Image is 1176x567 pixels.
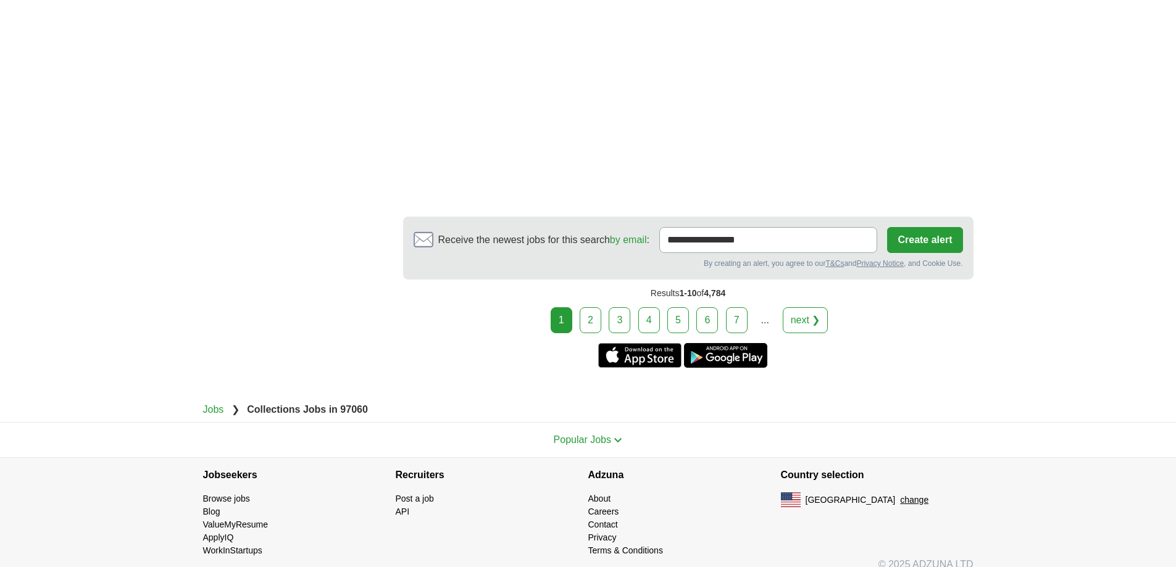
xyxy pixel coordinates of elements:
a: Get the Android app [684,343,767,368]
a: by email [610,234,647,245]
a: 4 [638,307,660,333]
span: 4,784 [704,288,725,298]
a: Privacy [588,532,617,542]
a: Privacy Notice [856,259,904,268]
img: toggle icon [614,437,622,443]
div: Results of [403,279,974,307]
span: Receive the newest jobs for this search : [438,233,649,247]
div: By creating an alert, you agree to our and , and Cookie Use. [414,258,963,269]
span: 1-10 [679,288,696,298]
a: Jobs [203,404,224,415]
a: ValueMyResume [203,519,269,529]
a: Blog [203,507,220,516]
a: T&Cs [825,259,844,268]
img: US flag [781,492,801,507]
button: Create alert [887,227,962,253]
a: Terms & Conditions [588,545,663,555]
a: API [396,507,410,516]
a: 7 [726,307,748,333]
a: ApplyIQ [203,532,234,542]
a: Careers [588,507,619,516]
a: 6 [696,307,718,333]
a: 3 [609,307,630,333]
a: Post a job [396,494,434,503]
a: 5 [667,307,689,333]
h4: Country selection [781,458,974,492]
span: [GEOGRAPHIC_DATA] [806,494,896,507]
a: Browse jobs [203,494,250,503]
a: next ❯ [783,307,828,333]
span: Popular Jobs [554,434,611,445]
a: Get the iPhone app [598,343,682,368]
a: About [588,494,611,503]
span: ❯ [231,404,240,415]
a: 2 [580,307,601,333]
strong: Collections Jobs in 97060 [247,404,368,415]
a: Contact [588,519,618,529]
button: change [900,494,928,507]
div: ... [753,308,777,333]
a: WorkInStartups [203,545,262,555]
div: 1 [551,307,572,333]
